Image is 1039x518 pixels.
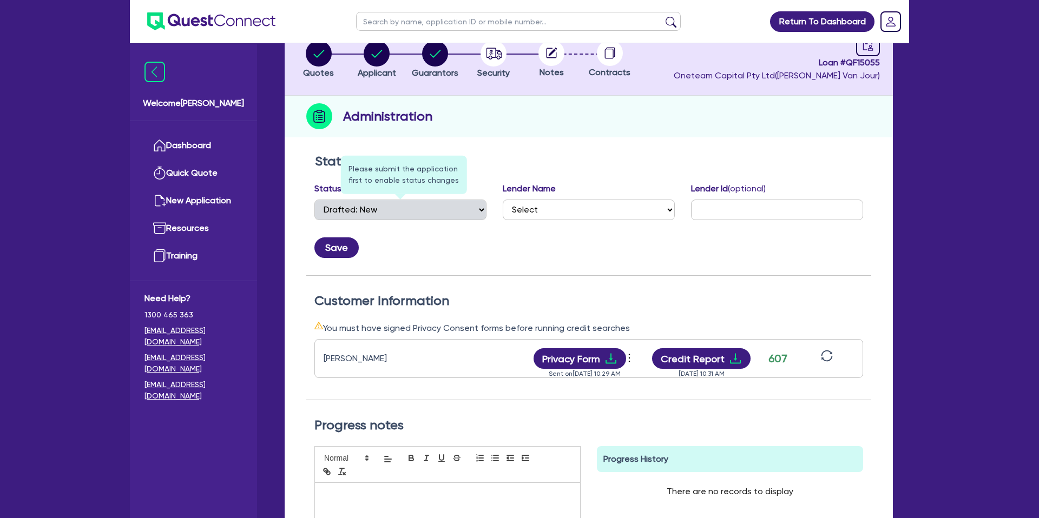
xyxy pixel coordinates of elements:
a: Quick Quote [144,160,242,187]
span: Quotes [303,68,334,78]
span: sync [821,350,833,362]
span: download [604,352,617,365]
span: 1300 465 363 [144,309,242,321]
img: quest-connect-logo-blue [147,12,275,30]
a: audit [856,36,880,56]
span: Welcome [PERSON_NAME] [143,97,244,110]
div: Progress History [597,446,863,472]
a: New Application [144,187,242,215]
a: Dropdown toggle [877,8,905,36]
span: Notes [540,67,564,77]
button: Dropdown toggle [626,349,635,368]
a: [EMAIL_ADDRESS][DOMAIN_NAME] [144,379,242,402]
span: Applicant [358,68,396,78]
button: Quotes [303,40,334,80]
span: Security [477,68,510,78]
img: new-application [153,194,166,207]
a: Resources [144,215,242,242]
button: Save [314,237,359,258]
div: You must have signed Privacy Consent forms before running credit searches [314,321,863,335]
button: Privacy Formdownload [534,348,627,369]
div: Please submit the application first to enable status changes [348,163,459,186]
a: Training [144,242,242,270]
img: icon-menu-close [144,62,165,82]
span: Contracts [589,67,630,77]
a: [EMAIL_ADDRESS][DOMAIN_NAME] [144,325,242,348]
h2: Status and Lender [315,154,863,169]
input: Search by name, application ID or mobile number... [356,12,681,31]
span: Loan # QF15055 [674,56,880,69]
span: Guarantors [412,68,458,78]
div: There are no records to display [654,472,806,511]
a: Return To Dashboard [770,11,874,32]
a: [EMAIL_ADDRESS][DOMAIN_NAME] [144,352,242,375]
h2: Administration [343,107,432,126]
span: more [624,350,635,366]
div: 607 [764,350,791,367]
span: download [729,352,742,365]
div: [PERSON_NAME] [324,352,459,365]
span: Need Help? [144,292,242,305]
button: Security [477,40,510,80]
img: training [153,249,166,262]
span: audit [862,39,874,51]
button: sync [818,349,836,368]
span: warning [314,321,323,330]
button: Guarantors [411,40,459,80]
button: Credit Reportdownload [652,348,751,369]
img: resources [153,222,166,235]
label: Lender Id [691,182,766,195]
span: Oneteam Capital Pty Ltd ( [PERSON_NAME] Van Jour ) [674,70,880,81]
a: Dashboard [144,132,242,160]
h2: Progress notes [314,417,863,433]
h2: Customer Information [314,293,863,309]
img: quick-quote [153,167,166,180]
label: Lender Name [503,182,556,195]
button: Applicant [357,40,397,80]
span: (optional) [728,183,766,194]
img: step-icon [306,103,332,129]
label: Status [314,182,341,195]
